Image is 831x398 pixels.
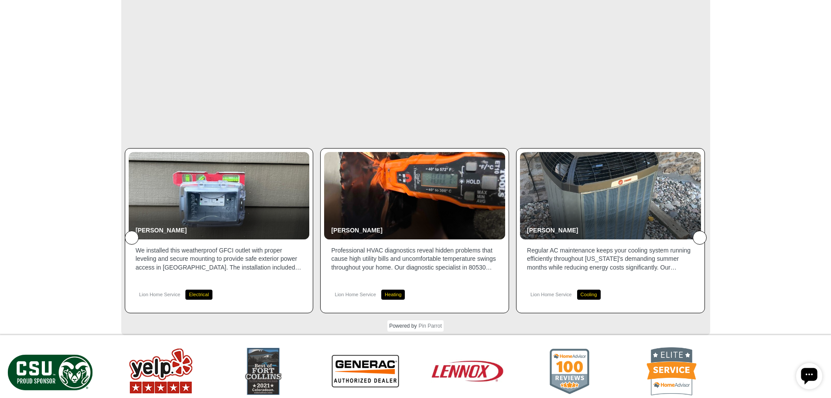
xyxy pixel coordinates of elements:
b: Cooling [581,292,597,297]
p: [PERSON_NAME] [527,226,692,235]
img: Yelp logo [128,347,194,395]
p: We installed this weatherproof GFCI outlet with proper leveling and secure mounting to provide sa... [136,246,303,272]
img: Best of Fort Collins 2021 [243,347,283,395]
img: Lennox [431,360,504,383]
b: Heating [385,292,402,297]
b: Electrical [189,292,209,297]
img: CSU Sponsor Badge [7,353,94,391]
img: Generac authorized dealer logo [328,352,402,391]
p: Professional HVAC diagnostics reveal hidden problems that cause high utility bills and uncomforta... [331,246,498,272]
div: Open chat widget [3,3,30,30]
div: Powered by [387,320,444,332]
div: slide 14 [431,360,505,386]
p: Regular AC maintenance keeps your cooling system running efficiently throughout [US_STATE]'s dema... [527,246,694,272]
div: slide 13 [328,352,403,394]
span: Lion Home Service [527,292,572,297]
a: Pin Parrot [417,323,442,329]
span: Lion Home Service [136,292,181,297]
p: [PERSON_NAME] [331,226,496,235]
p: [PERSON_NAME] [136,226,301,235]
span: Lion Home Service [331,292,376,297]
